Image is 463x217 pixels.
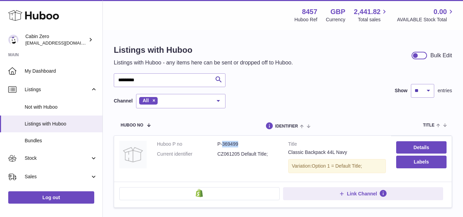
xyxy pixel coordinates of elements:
dd: CZ061205 Default Title; [217,151,278,157]
p: Listings with Huboo - any items here can be sent or dropped off to Huboo. [114,59,293,67]
span: identifier [275,124,298,129]
dt: Huboo P no [157,141,217,147]
span: Listings [25,86,90,93]
span: Sales [25,173,90,180]
span: title [423,123,434,128]
span: 2,441.82 [354,7,381,16]
span: All [143,98,149,103]
strong: 8457 [302,7,317,16]
span: [EMAIL_ADDRESS][DOMAIN_NAME] [25,40,101,46]
div: Cabin Zero [25,33,87,46]
strong: GBP [330,7,345,16]
label: Channel [114,98,133,104]
label: Show [395,87,407,94]
span: Stock [25,155,90,161]
span: Listings with Huboo [25,121,97,127]
a: 2,441.82 Total sales [354,7,389,23]
div: Classic Backpack 44L Navy [288,149,386,156]
div: Variation: [288,159,386,173]
span: Total sales [358,16,388,23]
h1: Listings with Huboo [114,45,293,56]
button: Link Channel [283,187,443,200]
div: Currency [326,16,345,23]
button: Labels [396,156,447,168]
span: 0.00 [434,7,447,16]
span: Bundles [25,137,97,144]
img: Classic Backpack 44L Navy [119,141,147,168]
a: 0.00 AVAILABLE Stock Total [397,7,455,23]
div: Bulk Edit [430,52,452,59]
strong: Title [288,141,386,149]
dd: P-369499 [217,141,278,147]
a: Log out [8,191,94,204]
span: entries [438,87,452,94]
img: internalAdmin-8457@internal.huboo.com [8,35,19,45]
img: shopify-small.png [196,189,203,197]
span: AVAILABLE Stock Total [397,16,455,23]
span: My Dashboard [25,68,97,74]
div: Huboo Ref [294,16,317,23]
span: Huboo no [121,123,143,128]
dt: Current identifier [157,151,217,157]
span: Option 1 = Default Title; [312,163,362,169]
span: Link Channel [347,191,377,197]
a: Details [396,141,447,154]
span: Not with Huboo [25,104,97,110]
